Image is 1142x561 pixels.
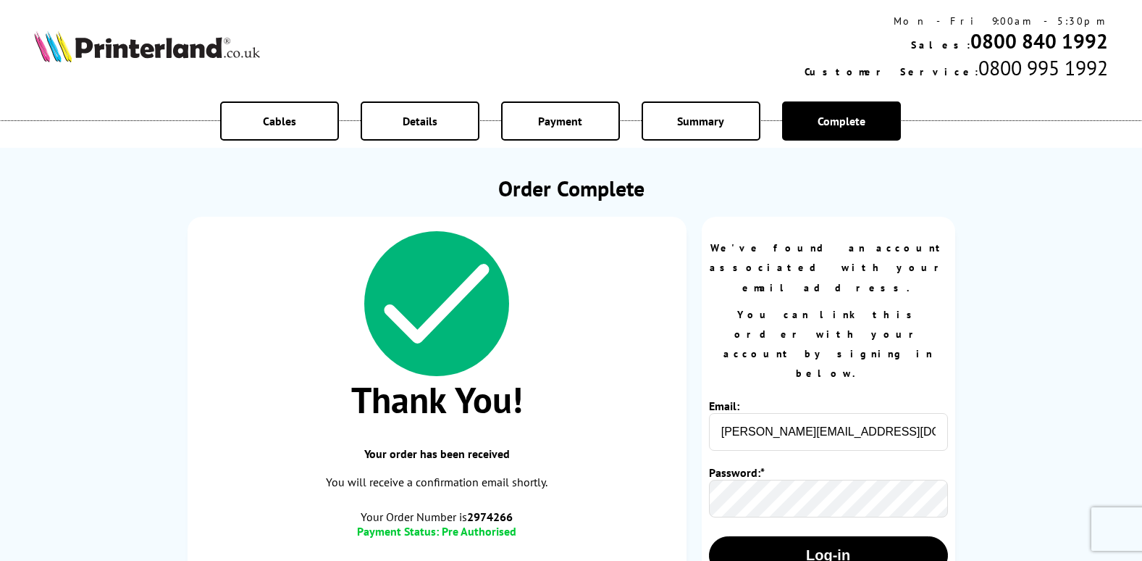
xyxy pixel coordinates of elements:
a: 0800 840 1992 [970,28,1108,54]
p: We've found an account associated with your email address. [709,238,948,298]
img: Printerland Logo [34,30,260,62]
span: Thank You! [202,376,672,423]
span: Your Order Number is [202,510,672,524]
label: Password:* [709,465,768,480]
span: 0800 995 1992 [978,54,1108,81]
span: Details [403,114,437,128]
span: Your order has been received [202,446,672,461]
span: Complete [818,114,865,128]
p: You can link this order with your account by signing in below. [709,305,948,384]
div: Mon - Fri 9:00am - 5:30pm [805,14,1108,28]
span: Payment [538,114,582,128]
span: Payment Status: [357,524,439,539]
p: You will receive a confirmation email shortly. [202,473,672,492]
span: Pre Authorised [442,524,516,539]
label: Email: [709,399,768,413]
span: Sales: [911,38,970,51]
span: Summary [677,114,724,128]
b: 2974266 [467,510,513,524]
span: Cables [263,114,296,128]
span: Customer Service: [805,65,978,78]
h1: Order Complete [188,174,955,202]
